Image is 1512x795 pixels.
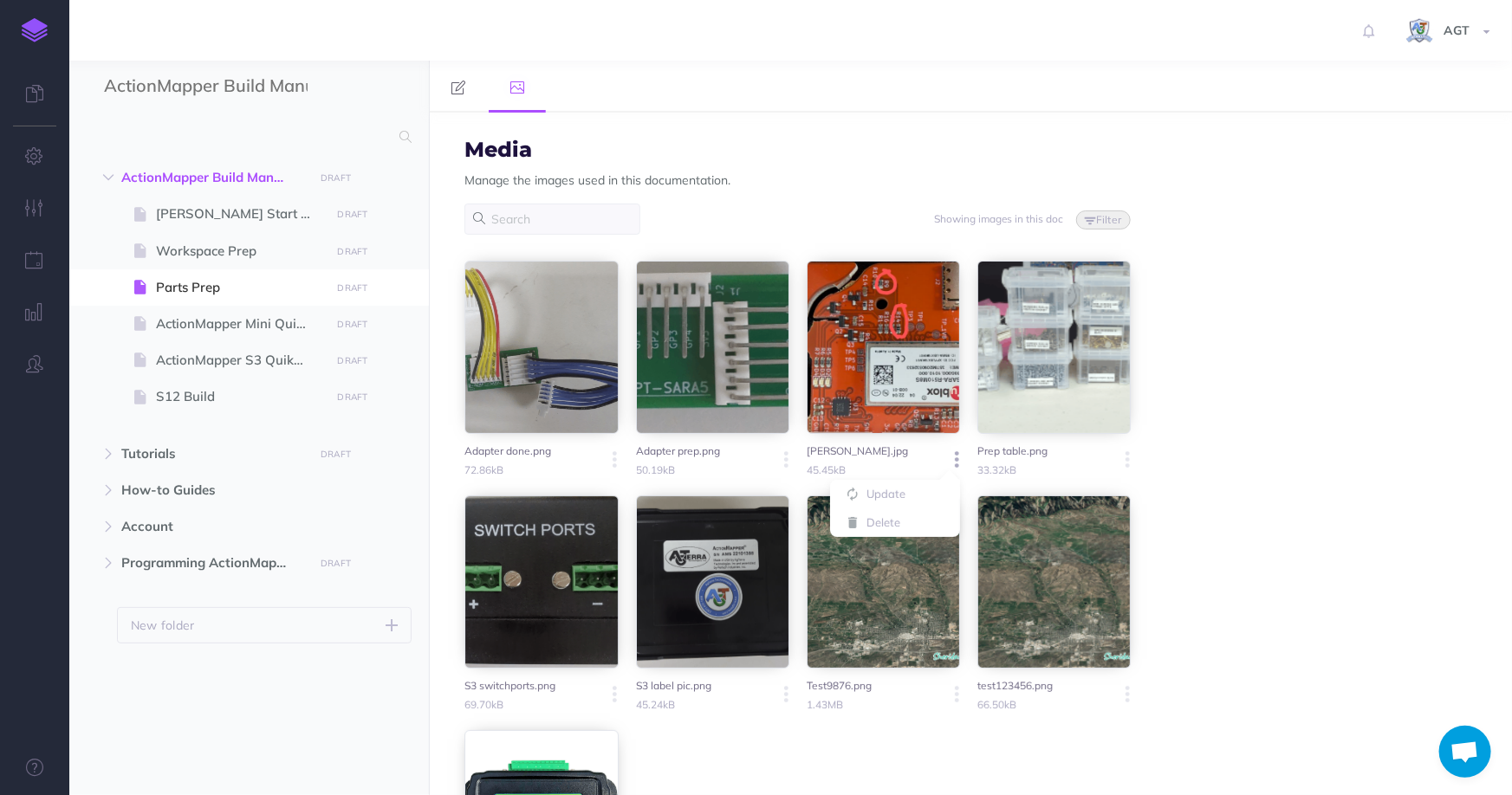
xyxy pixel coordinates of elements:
[338,355,368,366] small: DRAFT
[131,616,195,635] p: New folder
[315,553,358,573] button: DRAFT
[807,696,940,713] small: 1.43MB
[156,277,325,298] span: Parts Prep
[935,212,1064,225] small: Showing images in this doc
[315,168,358,188] button: DRAFT
[121,443,303,464] span: Tutorials
[121,553,303,573] span: Programming ActionMappers
[636,696,769,713] small: 45.24kB
[464,204,640,235] input: Search
[104,121,389,152] input: Search
[121,480,303,501] span: How-to Guides
[338,282,368,294] small: DRAFT
[338,391,368,403] small: DRAFT
[156,386,325,407] span: S12 Build
[1126,682,1130,707] i: More actions
[1435,23,1478,38] span: AGT
[331,204,374,224] button: DRAFT
[784,682,788,707] i: More actions
[613,682,617,707] i: More actions
[338,209,368,220] small: DRAFT
[156,313,325,334] span: ActionMapper Mini QuikStart Build Procedure
[1126,448,1130,472] i: More actions
[1076,210,1132,229] button: Filter
[22,18,48,42] img: logo-mark.svg
[464,139,730,161] h3: Media
[156,204,325,224] span: [PERSON_NAME] Start Here
[156,241,325,262] span: Workspace Prep
[955,682,959,707] i: More actions
[464,696,598,713] small: 69.70kB
[315,444,358,464] button: DRAFT
[784,448,788,472] i: More actions
[1439,726,1491,778] a: Open chat
[121,516,303,537] span: Account
[977,696,1111,713] small: 66.50kB
[830,508,960,537] button: Delete
[117,607,412,643] button: New folder
[121,167,303,188] span: ActionMapper Build Manual
[464,171,730,190] p: Manage the images used in this documentation.
[338,246,368,257] small: DRAFT
[464,462,598,478] small: 72.86kB
[1405,16,1435,47] img: iCxL6hB4gPtK36lnwjqkK90dLekSAv8p9JC67nPZ.png
[156,350,325,371] span: ActionMapper S3 QuikStart Standard Build
[955,448,959,472] i: More actions
[331,351,374,371] button: DRAFT
[830,480,960,508] button: Update
[321,558,351,569] small: DRAFT
[977,462,1111,478] small: 33.32kB
[321,172,351,184] small: DRAFT
[321,449,351,460] small: DRAFT
[613,448,617,472] i: More actions
[331,387,374,407] button: DRAFT
[331,278,374,298] button: DRAFT
[636,462,769,478] small: 50.19kB
[331,314,374,334] button: DRAFT
[338,319,368,330] small: DRAFT
[331,242,374,262] button: DRAFT
[104,74,308,100] input: Documentation Name
[807,462,940,478] small: 45.45kB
